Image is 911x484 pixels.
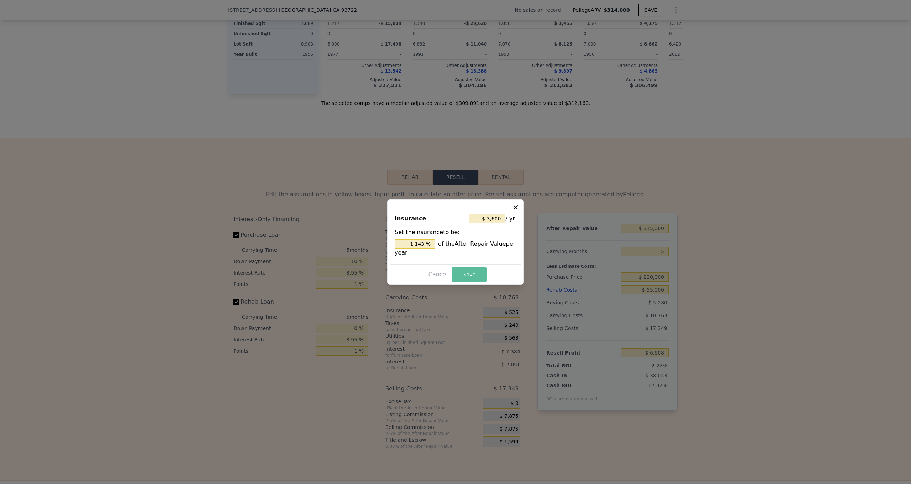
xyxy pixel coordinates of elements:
button: Cancel [426,269,451,280]
button: Save [452,267,487,282]
div: Insurance [395,212,466,225]
div: Set the Insurance to be: [395,228,516,257]
span: / yr [505,212,515,225]
div: of the After Repair Value [395,239,516,257]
